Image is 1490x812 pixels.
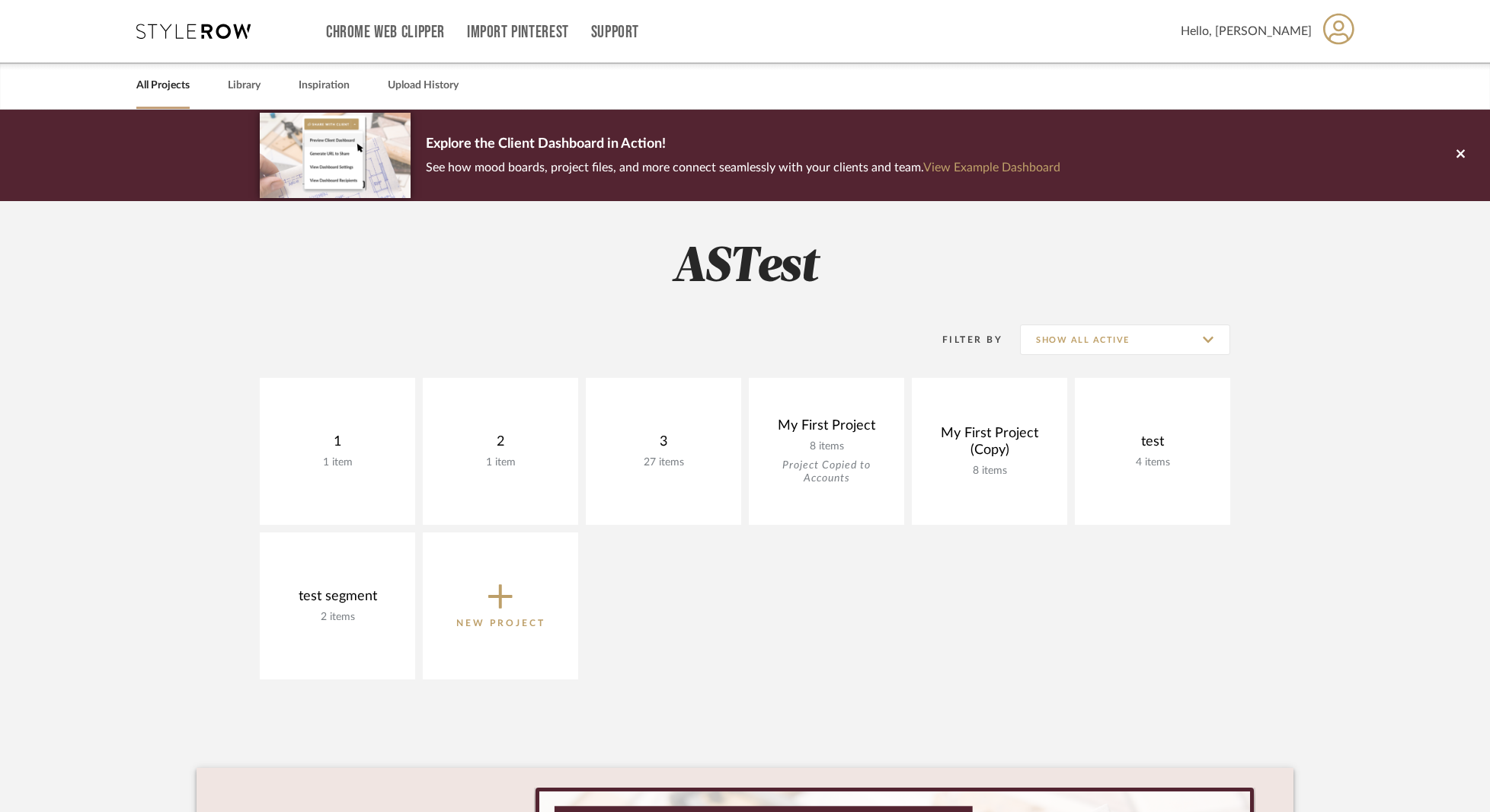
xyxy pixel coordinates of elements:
div: My First Project (Copy) [924,425,1055,465]
a: Upload History [388,75,459,96]
div: 1 item [435,456,566,469]
h2: ASTest [197,239,1293,296]
div: 8 items [761,440,892,453]
a: All Projects [136,75,190,96]
div: 2 items [272,611,403,624]
div: 3 [598,433,729,456]
a: Support [591,26,639,39]
div: 2 [435,433,566,456]
a: Chrome Web Clipper [326,26,445,39]
a: Inspiration [299,75,350,96]
p: See how mood boards, project files, and more connect seamlessly with your clients and team. [426,157,1060,178]
img: d5d033c5-7b12-40c2-a960-1ecee1989c38.png [260,113,411,197]
div: 8 items [924,465,1055,478]
p: New Project [456,615,545,631]
div: My First Project [761,417,892,440]
p: Explore the Client Dashboard in Action! [426,133,1060,157]
div: 1 [272,433,403,456]
button: New Project [423,532,578,679]
div: 1 item [272,456,403,469]
div: 27 items [598,456,729,469]
div: 4 items [1087,456,1218,469]
a: Library [228,75,261,96]
span: Hello, [PERSON_NAME] [1181,22,1312,40]
div: test segment [272,588,403,611]
div: Project Copied to Accounts [761,459,892,485]
div: Filter By [922,332,1002,347]
a: View Example Dashboard [923,161,1060,174]
div: test [1087,433,1218,456]
a: Import Pinterest [467,26,569,39]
